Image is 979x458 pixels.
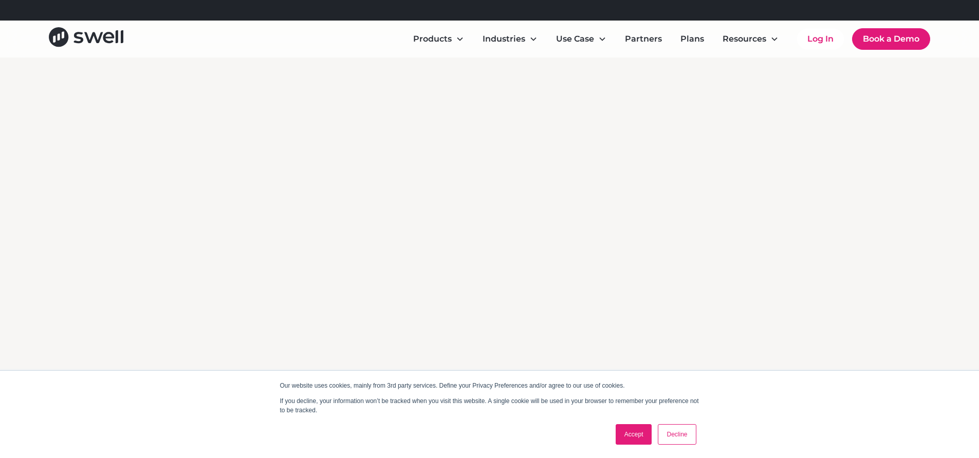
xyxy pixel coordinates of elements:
[852,28,930,50] a: Book a Demo
[672,29,712,49] a: Plans
[483,33,525,45] div: Industries
[797,29,844,49] a: Log In
[413,33,452,45] div: Products
[49,27,123,50] a: home
[474,29,546,49] div: Industries
[280,381,699,390] p: Our website uses cookies, mainly from 3rd party services. Define your Privacy Preferences and/or ...
[714,29,787,49] div: Resources
[658,424,696,445] a: Decline
[617,29,670,49] a: Partners
[405,29,472,49] div: Products
[280,396,699,415] p: If you decline, your information won’t be tracked when you visit this website. A single cookie wi...
[556,33,594,45] div: Use Case
[723,33,766,45] div: Resources
[616,424,652,445] a: Accept
[548,29,615,49] div: Use Case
